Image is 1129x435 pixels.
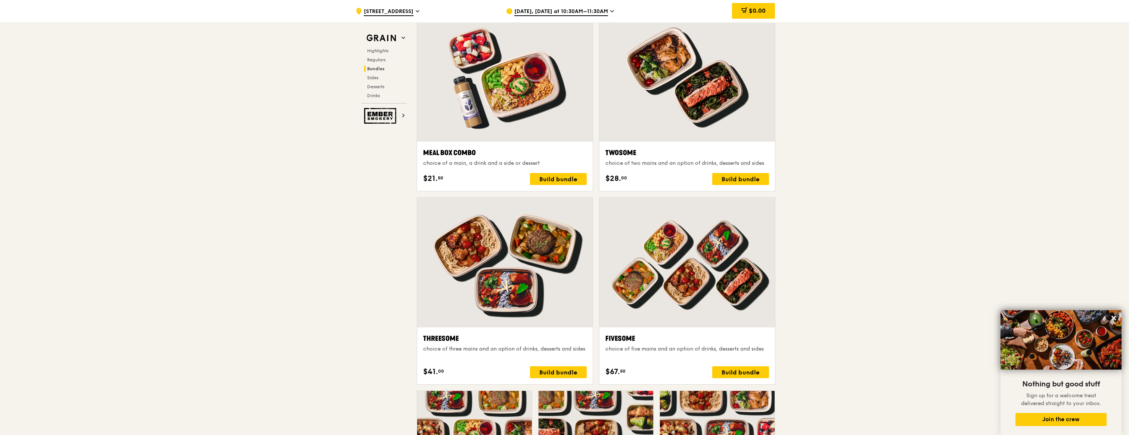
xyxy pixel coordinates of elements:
button: Close [1108,312,1120,324]
div: Fivesome [605,333,769,344]
span: Regulars [367,57,385,62]
div: Meal Box Combo [423,148,587,158]
div: Build bundle [712,173,769,185]
span: Nothing but good stuff [1022,380,1100,389]
div: Build bundle [530,366,587,378]
img: DSC07876-Edit02-Large.jpeg [1001,310,1122,370]
span: [STREET_ADDRESS] [364,8,413,16]
span: Bundles [367,66,385,71]
span: 50 [438,175,443,181]
div: Build bundle [712,366,769,378]
img: Grain web logo [364,31,398,45]
img: Ember Smokery web logo [364,108,398,124]
span: $0.00 [749,7,766,14]
span: Sides [367,75,378,80]
span: Sign up for a welcome treat delivered straight to your inbox. [1021,392,1101,407]
span: 00 [621,175,627,181]
span: $41. [423,366,438,377]
span: 50 [620,368,626,374]
span: $28. [605,173,621,184]
div: Twosome [605,148,769,158]
span: Desserts [367,84,384,89]
span: $67. [605,366,620,377]
span: Highlights [367,48,388,53]
button: Join the crew [1015,413,1107,426]
span: [DATE], [DATE] at 10:30AM–11:30AM [514,8,608,16]
div: choice of three mains and an option of drinks, desserts and sides [423,345,587,353]
div: Threesome [423,333,587,344]
div: choice of two mains and an option of drinks, desserts and sides [605,160,769,167]
span: Drinks [367,93,380,98]
div: choice of five mains and an option of drinks, desserts and sides [605,345,769,353]
div: choice of a main, a drink and a side or dessert [423,160,587,167]
div: Build bundle [530,173,587,185]
span: $21. [423,173,438,184]
span: 00 [438,368,444,374]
